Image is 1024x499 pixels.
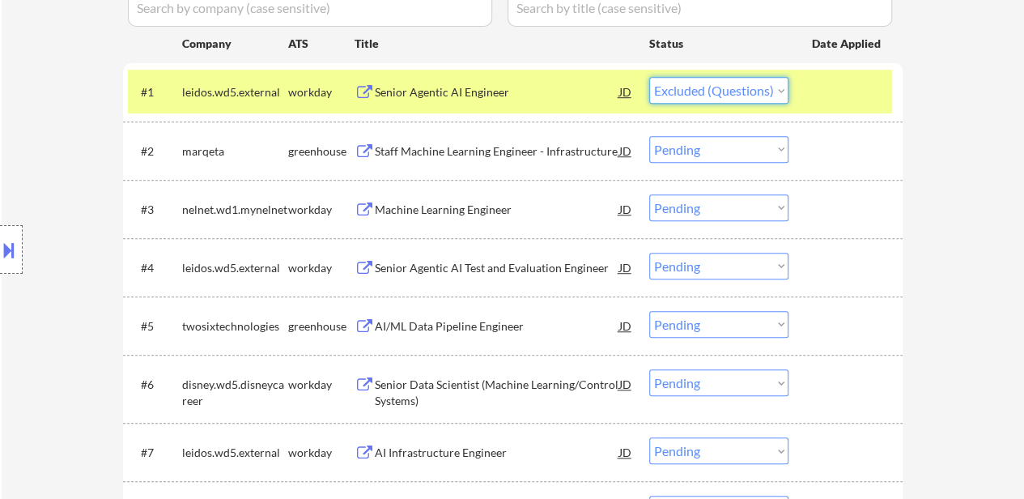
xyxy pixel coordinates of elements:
[141,445,169,461] div: #7
[618,136,634,165] div: JD
[355,36,634,52] div: Title
[618,311,634,340] div: JD
[375,318,619,335] div: AI/ML Data Pipeline Engineer
[288,260,355,276] div: workday
[182,445,288,461] div: leidos.wd5.external
[288,318,355,335] div: greenhouse
[375,84,619,100] div: Senior Agentic AI Engineer
[141,84,169,100] div: #1
[375,377,619,408] div: Senior Data Scientist (Machine Learning/Control Systems)
[375,260,619,276] div: Senior Agentic AI Test and Evaluation Engineer
[288,143,355,160] div: greenhouse
[288,84,355,100] div: workday
[182,84,288,100] div: leidos.wd5.external
[375,202,619,218] div: Machine Learning Engineer
[375,445,619,461] div: AI Infrastructure Engineer
[618,253,634,282] div: JD
[288,202,355,218] div: workday
[182,36,288,52] div: Company
[618,437,634,467] div: JD
[812,36,883,52] div: Date Applied
[288,377,355,393] div: workday
[618,194,634,224] div: JD
[618,77,634,106] div: JD
[375,143,619,160] div: Staff Machine Learning Engineer - Infrastructure
[649,28,788,58] div: Status
[288,445,355,461] div: workday
[288,36,355,52] div: ATS
[618,369,634,399] div: JD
